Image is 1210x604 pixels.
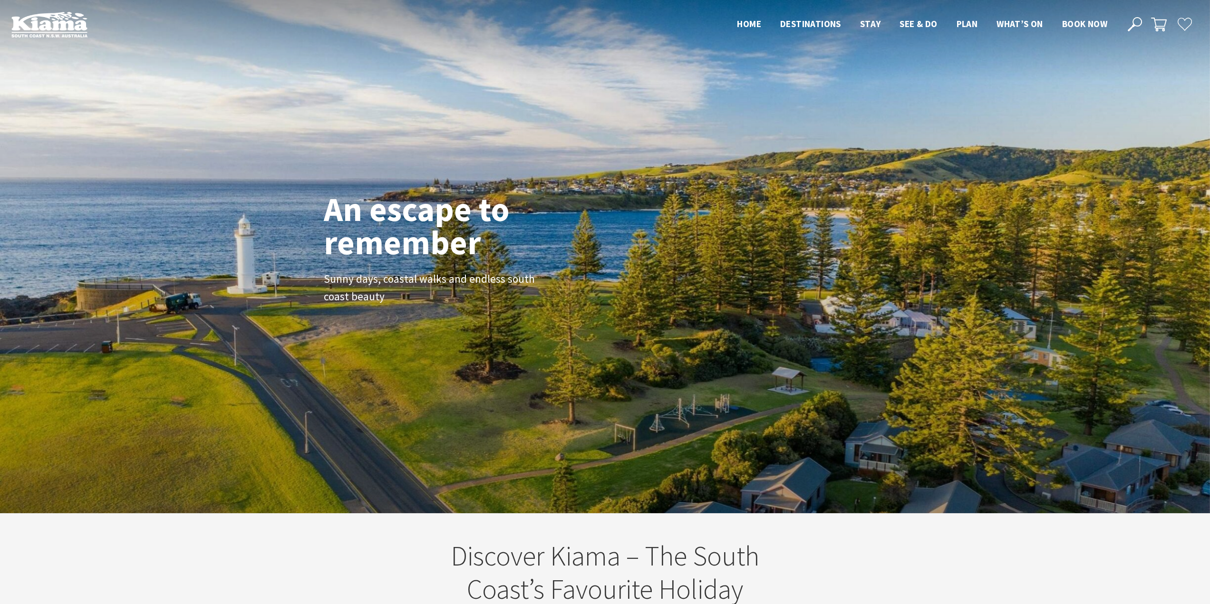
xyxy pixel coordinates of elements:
span: Destinations [780,18,841,29]
p: Sunny days, coastal walks and endless south coast beauty [324,270,538,306]
span: What’s On [997,18,1043,29]
h1: An escape to remember [324,192,585,259]
span: Book now [1062,18,1107,29]
span: Plan [957,18,978,29]
nav: Main Menu [727,17,1117,32]
span: See & Do [900,18,937,29]
span: Home [737,18,761,29]
img: Kiama Logo [11,11,87,38]
span: Stay [860,18,881,29]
